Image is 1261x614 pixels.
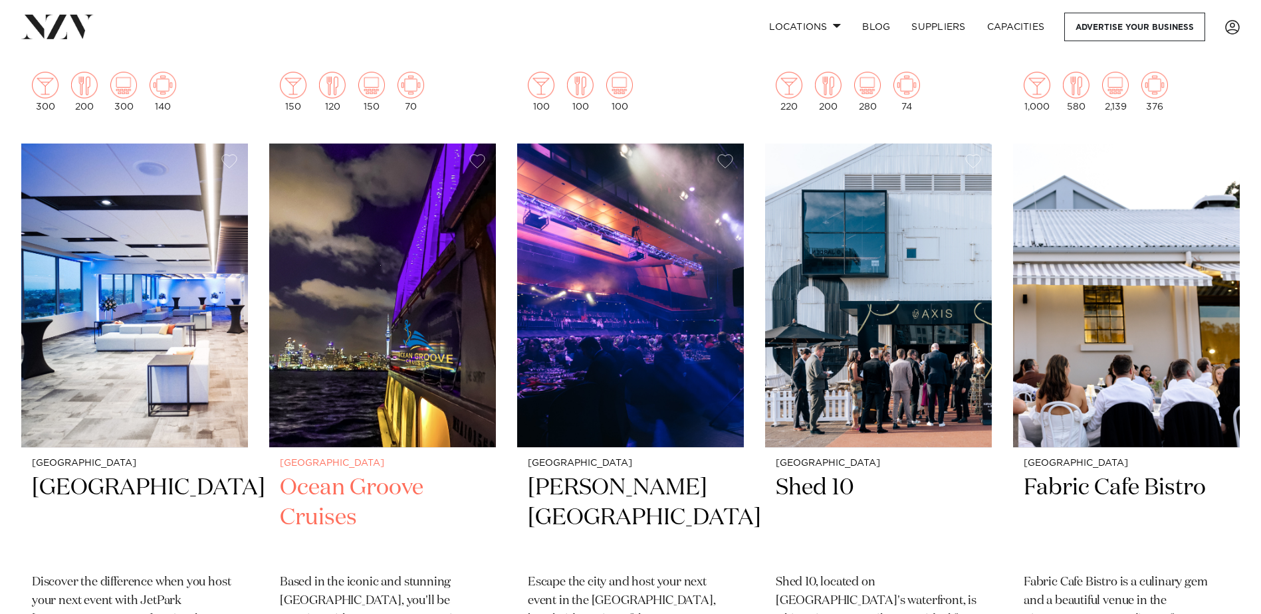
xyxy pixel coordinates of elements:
img: dining.png [71,72,98,98]
h2: Shed 10 [776,473,981,563]
img: meeting.png [150,72,176,98]
div: 150 [280,72,306,112]
a: Capacities [976,13,1056,41]
img: meeting.png [398,72,424,98]
div: 300 [32,72,58,112]
h2: Ocean Groove Cruises [280,473,485,563]
a: BLOG [852,13,901,41]
img: theatre.png [1102,72,1129,98]
div: 70 [398,72,424,112]
a: SUPPLIERS [901,13,976,41]
small: [GEOGRAPHIC_DATA] [1024,459,1229,468]
img: cocktail.png [32,72,58,98]
h2: [GEOGRAPHIC_DATA] [32,473,237,563]
small: [GEOGRAPHIC_DATA] [776,459,981,468]
div: 100 [567,72,594,112]
img: theatre.png [358,72,385,98]
small: [GEOGRAPHIC_DATA] [528,459,733,468]
div: 280 [854,72,881,112]
div: 220 [776,72,802,112]
img: cocktail.png [1024,72,1050,98]
div: 140 [150,72,176,112]
img: nzv-logo.png [21,15,94,39]
img: meeting.png [1141,72,1168,98]
div: 100 [528,72,554,112]
img: theatre.png [110,72,137,98]
img: cocktail.png [280,72,306,98]
h2: [PERSON_NAME][GEOGRAPHIC_DATA] [528,473,733,563]
div: 120 [319,72,346,112]
small: [GEOGRAPHIC_DATA] [280,459,485,468]
div: 376 [1141,72,1168,112]
div: 300 [110,72,137,112]
small: [GEOGRAPHIC_DATA] [32,459,237,468]
div: 100 [606,72,633,112]
a: Advertise your business [1064,13,1205,41]
div: 200 [71,72,98,112]
h2: Fabric Cafe Bistro [1024,473,1229,563]
img: meeting.png [893,72,920,98]
img: cocktail.png [776,72,802,98]
div: 200 [815,72,842,112]
img: theatre.png [854,72,881,98]
a: Locations [758,13,852,41]
img: theatre.png [606,72,633,98]
img: dining.png [1063,72,1089,98]
img: dining.png [815,72,842,98]
img: dining.png [319,72,346,98]
div: 74 [893,72,920,112]
div: 2,139 [1102,72,1129,112]
img: dining.png [567,72,594,98]
div: 1,000 [1024,72,1050,112]
img: cocktail.png [528,72,554,98]
div: 150 [358,72,385,112]
div: 580 [1063,72,1089,112]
